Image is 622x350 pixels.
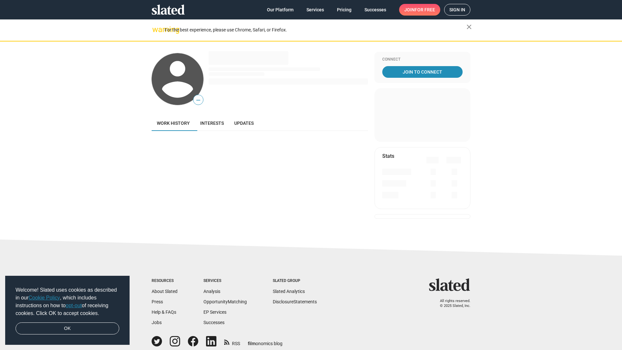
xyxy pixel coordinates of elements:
[449,4,465,15] span: Sign in
[152,320,162,325] a: Jobs
[248,335,282,347] a: filmonomics blog
[16,286,119,317] span: Welcome! Slated uses cookies as described in our , which includes instructions on how to of recei...
[229,115,259,131] a: Updates
[273,299,317,304] a: DisclosureStatements
[465,23,473,31] mat-icon: close
[203,289,220,294] a: Analysis
[157,121,190,126] span: Work history
[203,320,225,325] a: Successes
[433,299,470,308] p: All rights reserved. © 2025 Slated, Inc.
[382,153,394,159] mat-card-title: Stats
[152,115,195,131] a: Work history
[273,278,317,284] div: Slated Group
[301,4,329,16] a: Services
[200,121,224,126] span: Interests
[152,278,178,284] div: Resources
[152,289,178,294] a: About Slated
[267,4,294,16] span: Our Platform
[195,115,229,131] a: Interests
[306,4,324,16] span: Services
[262,4,299,16] a: Our Platform
[165,26,466,34] div: For the best experience, please use Chrome, Safari, or Firefox.
[66,303,82,308] a: opt-out
[444,4,470,16] a: Sign in
[359,4,391,16] a: Successes
[234,121,254,126] span: Updates
[337,4,351,16] span: Pricing
[364,4,386,16] span: Successes
[248,341,256,346] span: film
[152,26,160,33] mat-icon: warning
[29,295,60,300] a: Cookie Policy
[332,4,357,16] a: Pricing
[224,337,240,347] a: RSS
[193,96,203,104] span: —
[203,299,247,304] a: OpportunityMatching
[203,309,226,315] a: EP Services
[415,4,435,16] span: for free
[152,299,163,304] a: Press
[382,66,463,78] a: Join To Connect
[399,4,440,16] a: Joinfor free
[273,289,305,294] a: Slated Analytics
[5,276,130,345] div: cookieconsent
[384,66,461,78] span: Join To Connect
[152,309,176,315] a: Help & FAQs
[16,322,119,335] a: dismiss cookie message
[382,57,463,62] div: Connect
[404,4,435,16] span: Join
[203,278,247,284] div: Services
